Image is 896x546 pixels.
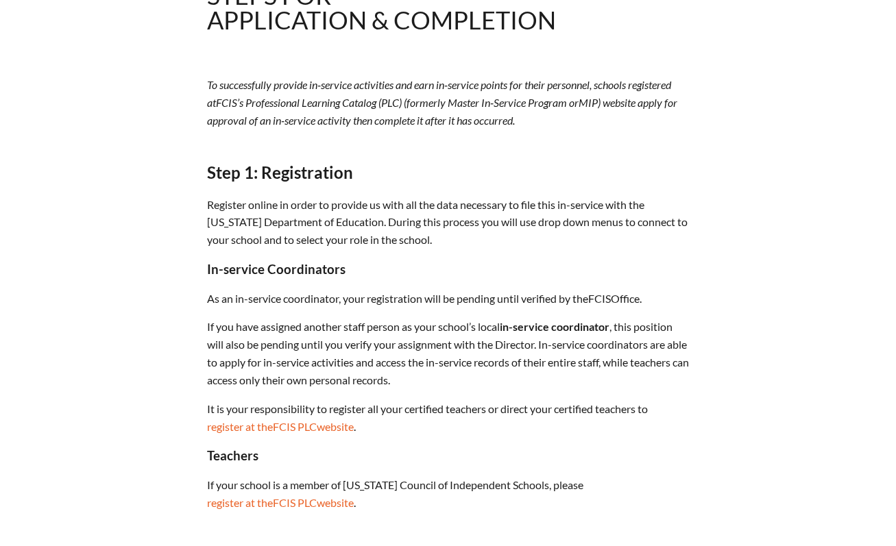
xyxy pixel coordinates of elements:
span: FCIS [273,420,295,433]
p: If your school is a member of [US_STATE] Council of Independent Schools, please . [207,476,690,512]
h2: Step 1: Registration [207,162,690,182]
span: PLC [298,496,317,509]
span: PLC [381,96,399,109]
p: It is your responsibility to register all your certified teachers or direct your certified teache... [207,400,690,436]
span: FCIS [273,496,295,509]
h3: In-service Coordinators [207,262,690,277]
span: FCIS [588,292,611,305]
span: MIP [579,96,598,109]
a: register at theFCIS PLCwebsite [202,491,359,514]
h3: Teachers [207,448,690,463]
strong: in-service coordinator [500,320,609,333]
p: To successfully provide in-service activities and earn in-service points for their personnel, sch... [207,76,690,129]
p: Register online in order to provide us with all the data necessary to file this in-service with t... [207,196,690,249]
p: If you have assigned another staff person as your school’s local , this position will also be pen... [207,318,690,389]
span: PLC [298,420,317,433]
span: FCIS [216,96,237,109]
p: As an in-service coordinator, your registration will be pending until verified by the Office. [207,290,690,308]
a: register at theFCIS PLCwebsite [202,415,359,438]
